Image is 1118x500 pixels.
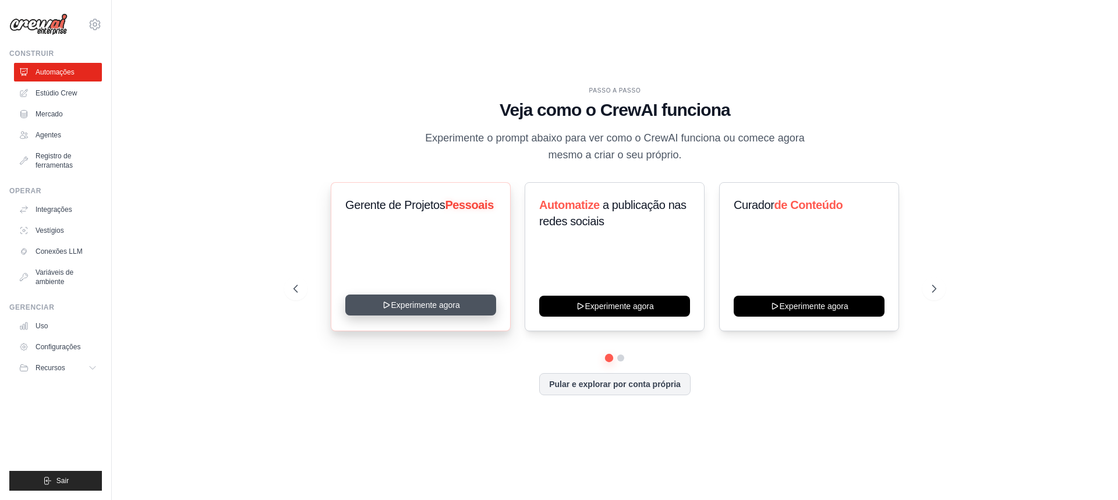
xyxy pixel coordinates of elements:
button: Experimente agora [734,296,885,317]
a: Integrações [14,200,102,219]
font: PASSO A PASSO [589,87,641,94]
font: Gerenciar [9,303,54,311]
font: Variáveis ​​de ambiente [36,268,73,286]
font: Estúdio Crew [36,89,77,97]
font: Veja como o CrewAI funciona [500,100,730,119]
font: Experimente o prompt abaixo para ver como o CrewAI funciona ou comece agora mesmo a criar o seu p... [425,132,804,161]
a: Configurações [14,338,102,356]
font: Vestígios [36,226,64,235]
font: Pessoais [445,198,494,211]
font: Registro de ferramentas [36,152,73,169]
a: Registro de ferramentas [14,147,102,175]
a: Conexões LLM [14,242,102,261]
a: Automações [14,63,102,81]
font: Recursos [36,364,65,372]
font: Configurações [36,343,80,351]
font: Gerente de Projetos [345,198,445,211]
font: Integrações [36,205,72,214]
button: Pular e explorar por conta própria [539,373,691,395]
font: Operar [9,187,41,195]
font: Automações [36,68,75,76]
font: Uso [36,322,48,330]
font: Curador [734,198,774,211]
a: Uso [14,317,102,335]
font: Experimente agora [779,302,848,311]
font: a publicação nas redes sociais [539,198,687,228]
font: Experimente agora [585,302,654,311]
button: Sair [9,471,102,491]
a: Estúdio Crew [14,84,102,102]
iframe: Widget de bate-papo [1060,444,1118,500]
button: Recursos [14,359,102,377]
font: Automatize [539,198,600,211]
button: Experimente agora [345,295,496,315]
a: Variáveis ​​de ambiente [14,263,102,291]
a: Vestígios [14,221,102,240]
button: Experimente agora [539,296,690,317]
a: Agentes [14,126,102,144]
font: Mercado [36,110,63,118]
a: Mercado [14,105,102,123]
img: Logotipo [9,13,68,36]
font: Construir [9,49,54,58]
font: de Conteúdo [774,198,843,211]
font: Agentes [36,131,61,139]
font: Pular e explorar por conta própria [549,380,681,389]
font: Sair [56,477,69,485]
font: Conexões LLM [36,247,83,256]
